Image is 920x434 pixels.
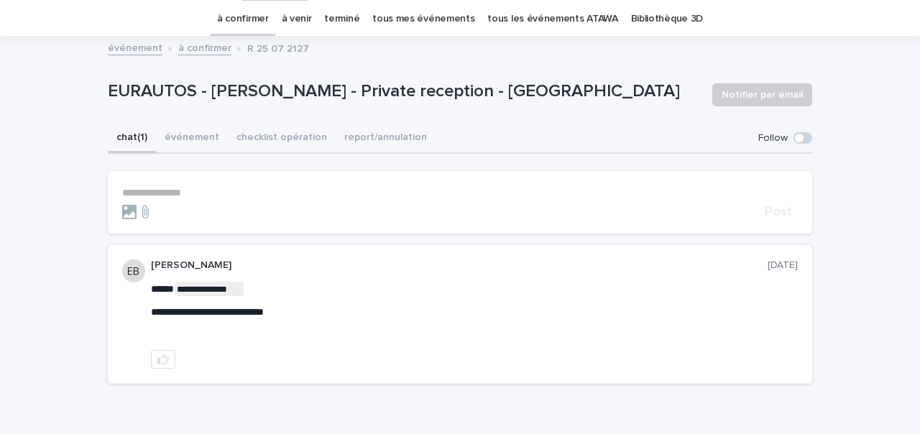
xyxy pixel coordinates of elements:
[487,2,617,36] a: tous les événements ATAWA
[217,2,269,36] a: à confirmer
[228,124,336,154] button: checklist opération
[324,2,359,36] a: terminé
[759,206,798,218] button: Post
[712,83,812,106] button: Notifier par email
[336,124,436,154] button: report/annulation
[108,39,162,55] a: événement
[722,88,803,102] span: Notifier par email
[768,259,798,272] p: [DATE]
[108,81,701,102] p: EURAUTOS - [PERSON_NAME] - Private reception - [GEOGRAPHIC_DATA]
[282,2,312,36] a: à venir
[247,40,309,55] p: R 25 07 2127
[758,132,788,144] p: Follow
[765,206,792,218] span: Post
[156,124,228,154] button: événement
[108,124,156,154] button: chat (1)
[631,2,703,36] a: Bibliothèque 3D
[151,259,768,272] p: [PERSON_NAME]
[372,2,474,36] a: tous mes événements
[178,39,231,55] a: à confirmer
[151,350,175,369] button: like this post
